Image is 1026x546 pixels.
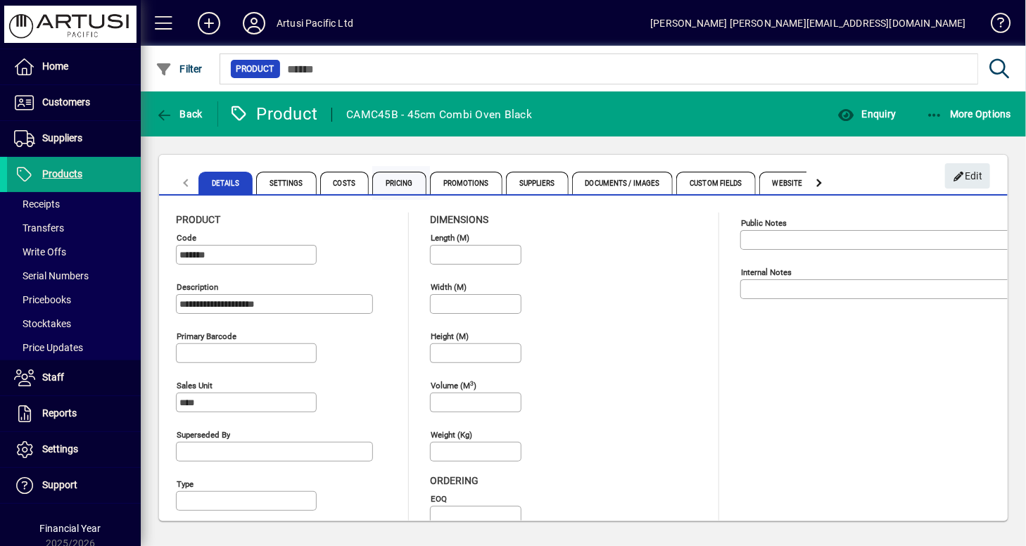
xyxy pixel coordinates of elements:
mat-label: Weight (Kg) [431,430,472,440]
span: Transfers [14,222,64,234]
mat-label: Sales unit [177,381,213,391]
span: Filter [156,63,203,75]
button: Edit [945,163,990,189]
div: Artusi Pacific Ltd [277,12,353,34]
span: Dimensions [430,214,488,225]
div: [PERSON_NAME] [PERSON_NAME][EMAIL_ADDRESS][DOMAIN_NAME] [650,12,966,34]
a: Write Offs [7,240,141,264]
a: Reports [7,396,141,431]
mat-label: Public Notes [741,218,787,228]
span: Products [42,168,82,179]
span: Stocktakes [14,318,71,329]
span: Financial Year [40,523,101,534]
button: Enquiry [834,101,899,127]
button: Filter [152,56,206,82]
span: Receipts [14,198,60,210]
mat-label: Code [177,233,196,243]
span: Back [156,108,203,120]
a: Serial Numbers [7,264,141,288]
span: More Options [926,108,1012,120]
a: Suppliers [7,121,141,156]
span: Write Offs [14,246,66,258]
span: Serial Numbers [14,270,89,281]
mat-label: Primary barcode [177,331,236,341]
a: Receipts [7,192,141,216]
a: Pricebooks [7,288,141,312]
button: Back [152,101,206,127]
span: Edit [953,165,983,188]
span: Settings [256,172,317,194]
span: Enquiry [837,108,896,120]
a: Support [7,468,141,503]
span: Costs [320,172,369,194]
mat-label: Internal Notes [741,267,792,277]
div: CAMC45B - 45cm Combi Oven Black [346,103,532,126]
mat-label: Width (m) [431,282,467,292]
a: Staff [7,360,141,395]
mat-label: Volume (m ) [431,381,476,391]
span: Custom Fields [676,172,755,194]
span: Ordering [430,475,479,486]
span: Product [176,214,220,225]
button: Profile [232,11,277,36]
span: Suppliers [42,132,82,144]
mat-label: Height (m) [431,331,469,341]
mat-label: Description [177,282,218,292]
span: Pricing [372,172,426,194]
span: Home [42,61,68,72]
a: Home [7,49,141,84]
a: Settings [7,432,141,467]
span: Promotions [430,172,502,194]
app-page-header-button: Back [141,101,218,127]
mat-label: Type [177,479,194,489]
a: Stocktakes [7,312,141,336]
span: Details [198,172,253,194]
div: Product [229,103,318,125]
span: Suppliers [506,172,569,194]
span: Staff [42,372,64,383]
a: Transfers [7,216,141,240]
span: Website [759,172,816,194]
a: Customers [7,85,141,120]
sup: 3 [470,379,474,386]
button: More Options [923,101,1015,127]
mat-label: Length (m) [431,233,469,243]
span: Reports [42,407,77,419]
mat-label: Superseded by [177,430,230,440]
span: Support [42,479,77,490]
a: Price Updates [7,336,141,360]
a: Knowledge Base [980,3,1008,49]
span: Customers [42,96,90,108]
button: Add [186,11,232,36]
span: Product [236,62,274,76]
span: Price Updates [14,342,83,353]
span: Settings [42,443,78,455]
mat-label: EOQ [431,494,447,504]
span: Pricebooks [14,294,71,305]
span: Documents / Images [572,172,673,194]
